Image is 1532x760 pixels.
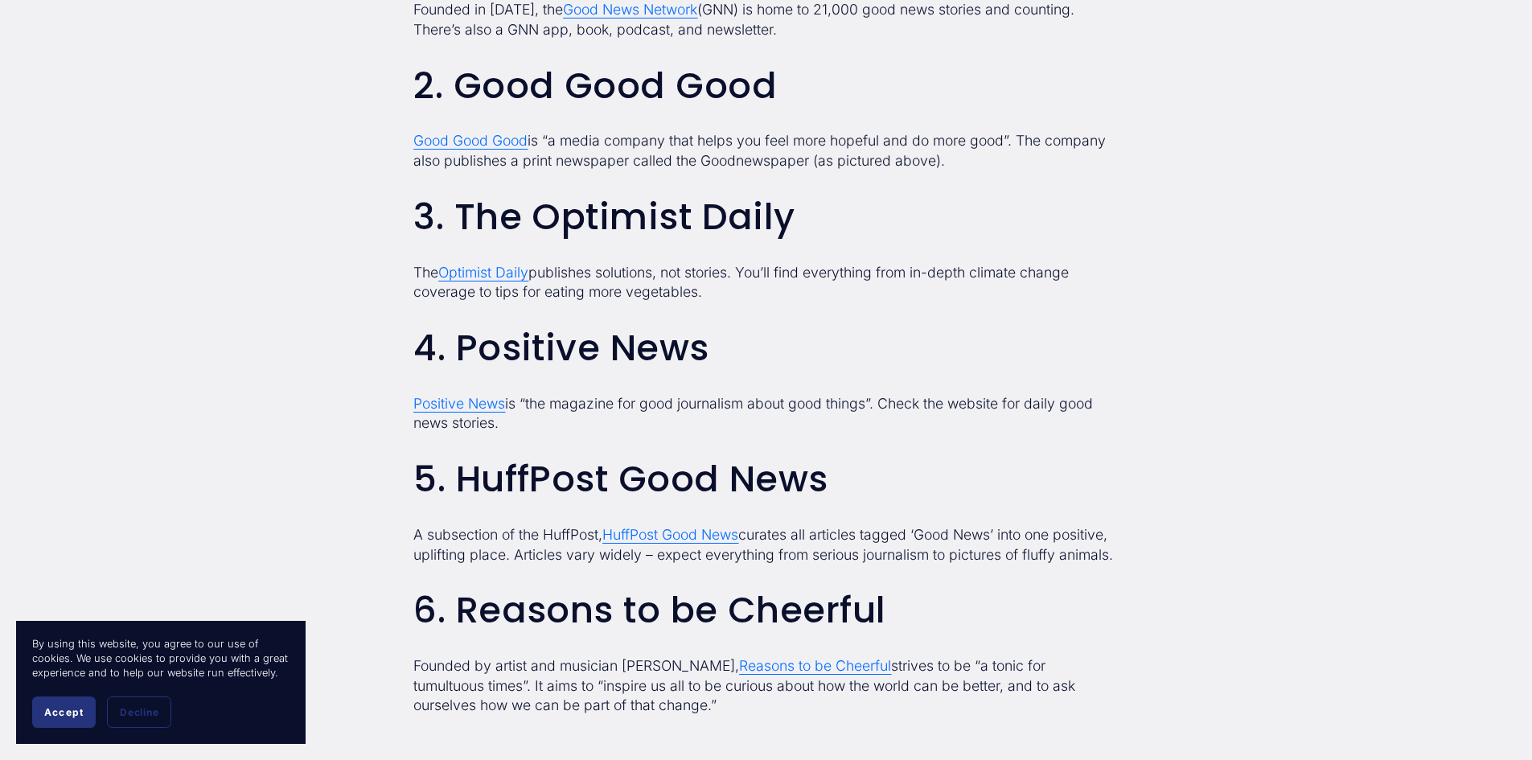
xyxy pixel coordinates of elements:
p: is “the magazine for good journalism about good things”. Check the website for daily good news st... [413,394,1118,433]
p: Founded by artist and musician [PERSON_NAME], strives to be “a tonic for tumultuous times”. It ai... [413,656,1118,716]
p: The publishes solutions, not stories. You’ll find everything from in-depth climate change coverag... [413,263,1118,302]
span: Accept [44,706,84,718]
h2: 3. The Optimist Daily [413,197,1118,237]
a: HuffPost Good News [602,526,738,543]
h2: 6. Reasons to be Cheerful [413,590,1118,631]
a: Reasons to be Cheerful [739,657,891,674]
button: Accept [32,696,96,728]
h2: 4. Positive News [413,328,1118,368]
p: A subsection of the HuffPost, curates all articles tagged ‘Good News’ into one positive, upliftin... [413,525,1118,565]
p: is “a media company that helps you feel more hopeful and do more good”. The company also publishe... [413,131,1118,170]
p: By using this website, you agree to our use of cookies. We use cookies to provide you with a grea... [32,637,290,680]
a: Good News Network [563,1,697,18]
span: Decline [120,706,158,718]
h2: 2. Good Good Good [413,66,1118,106]
a: Positive News [413,395,505,412]
a: Good Good Good [413,132,528,149]
section: Cookie banner [16,621,306,744]
a: Optimist Daily [438,264,528,281]
button: Decline [107,696,171,728]
h2: 5. HuffPost Good News [413,459,1118,499]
